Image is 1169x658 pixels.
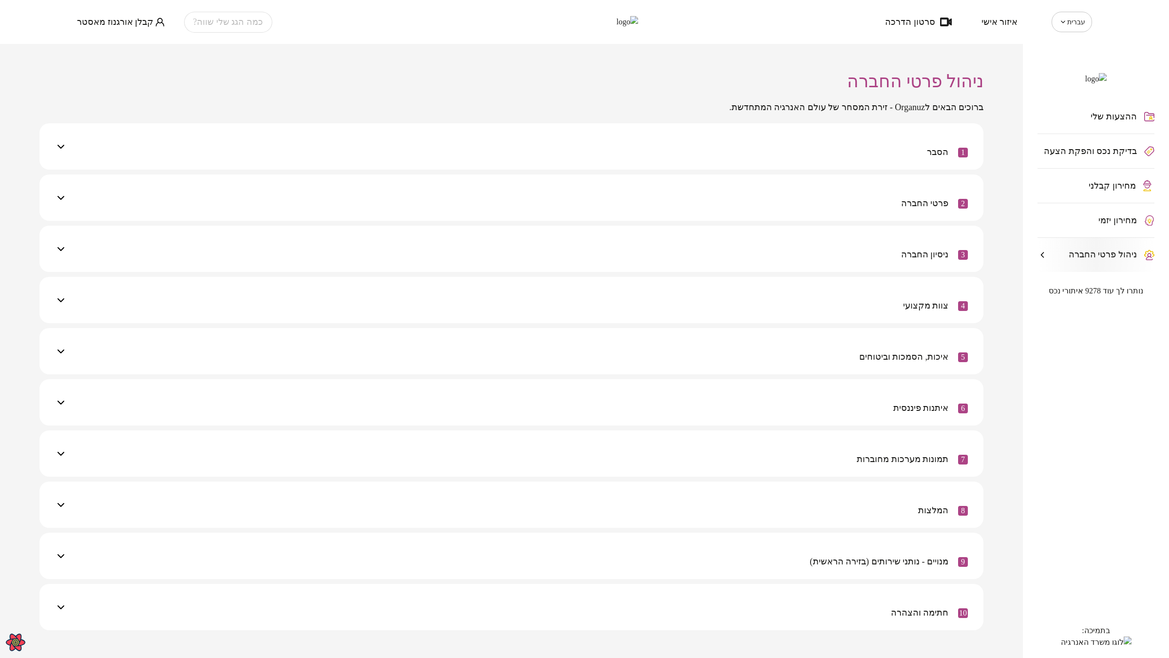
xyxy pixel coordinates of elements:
div: עברית [1052,8,1092,36]
div: 4צוות מקצועי [54,277,969,323]
img: logo [1085,73,1107,85]
div: 1הסבר [54,123,969,170]
span: בתמיכה: [1082,626,1110,635]
div: 6 [958,404,968,413]
span: ההצעות שלי [1091,112,1137,121]
span: קבלן אורגנוז מאסטר [77,17,153,27]
div: 6איתנות פיננסית [54,379,969,426]
button: ניהול פרטי החברה [1037,238,1154,272]
span: סרטון הדרכה [885,17,935,27]
span: מחירון קבלני [1089,181,1136,191]
span: איזור אישי [981,17,1018,27]
button: מחירון יזמי [1037,203,1154,237]
span: ניהול פרטי החברה [847,72,983,91]
div: 1 [958,148,968,157]
div: 9 [958,557,968,567]
span: איתנות פיננסית [893,403,949,414]
span: מנויים - נותני שירותים (בזירה הראשית) [810,557,948,567]
img: logo [531,16,638,28]
span: מחירון יזמי [1098,215,1137,225]
div: 10 [958,608,968,618]
div: 4 [958,301,968,311]
span: חתימה והצהרה [891,608,949,619]
button: סרטון הדרכה [870,17,966,27]
span: תמונות מערכות מחוברות [857,454,948,465]
span: ניסיון החברה [901,250,949,260]
div: 8המלצות [54,482,969,528]
div: 10חתימה והצהרה [54,584,969,630]
span: ברוכים הבאים לOrganuz - זירת המסחר של עולם האנרגיה המתחדשת. [729,102,983,112]
button: Open React Query Devtools [6,633,25,652]
span: הסבר [927,147,948,158]
div: 9מנויים - נותני שירותים (בזירה הראשית) [54,533,969,579]
button: ההצעות שלי [1037,99,1154,134]
div: 2פרטי החברה [54,174,969,221]
span: צוות מקצועי [903,301,949,311]
div: 7תמונות מערכות מחוברות [54,430,969,477]
div: 3 [958,250,968,260]
button: איזור אישי [967,17,1033,27]
div: 5 [958,352,968,362]
span: איכות, הסמכות וביטוחים [859,352,949,363]
img: לוגו משרד האנרגיה [1061,637,1131,648]
span: ניהול פרטי החברה [1069,250,1137,260]
span: המלצות [918,505,948,516]
div: 3ניסיון החברה [54,226,969,272]
span: נותרו לך עוד 9278 איתורי נכס [1049,287,1143,296]
span: פרטי החברה [901,198,949,209]
div: 8 [958,506,968,516]
button: מחירון קבלני [1037,169,1154,203]
div: 2 [958,199,968,209]
div: 5איכות, הסמכות וביטוחים [54,328,969,374]
div: 7 [958,455,968,464]
button: קבלן אורגנוז מאסטר [77,16,165,28]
